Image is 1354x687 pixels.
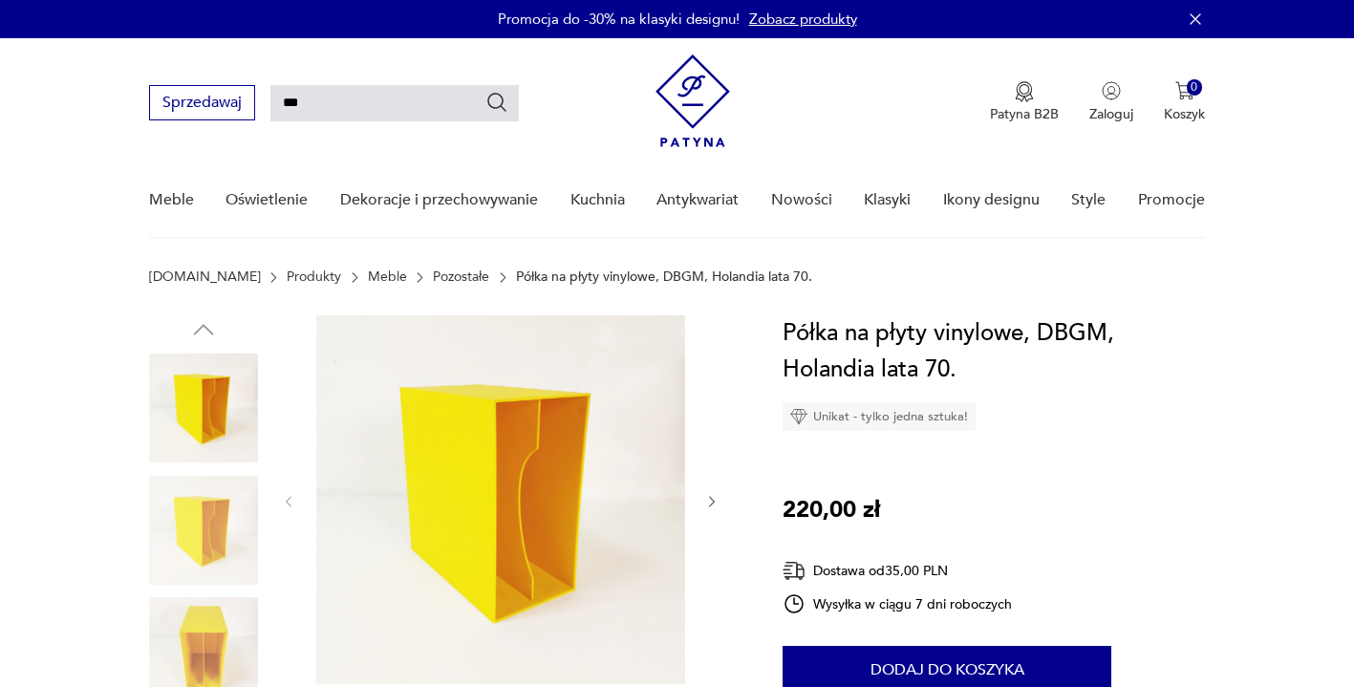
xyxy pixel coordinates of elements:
[368,269,407,285] a: Meble
[783,492,880,528] p: 220,00 zł
[1071,163,1106,237] a: Style
[1164,81,1205,123] button: 0Koszyk
[149,163,194,237] a: Meble
[498,10,740,29] p: Promocja do -30% na klasyki designu!
[433,269,489,285] a: Pozostałe
[1164,105,1205,123] p: Koszyk
[749,10,857,29] a: Zobacz produkty
[783,592,1012,615] div: Wysyłka w ciągu 7 dni roboczych
[570,163,625,237] a: Kuchnia
[287,269,341,285] a: Produkty
[1175,81,1194,100] img: Ikona koszyka
[149,97,255,111] a: Sprzedawaj
[990,105,1059,123] p: Patyna B2B
[149,85,255,120] button: Sprzedawaj
[771,163,832,237] a: Nowości
[1089,81,1133,123] button: Zaloguj
[790,408,807,425] img: Ikona diamentu
[990,81,1059,123] button: Patyna B2B
[316,315,685,684] img: Zdjęcie produktu Półka na płyty vinylowe, DBGM, Holandia lata 70.
[516,269,812,285] p: Półka na płyty vinylowe, DBGM, Holandia lata 70.
[943,163,1040,237] a: Ikony designu
[149,354,258,462] img: Zdjęcie produktu Półka na płyty vinylowe, DBGM, Holandia lata 70.
[149,269,261,285] a: [DOMAIN_NAME]
[990,81,1059,123] a: Ikona medaluPatyna B2B
[1089,105,1133,123] p: Zaloguj
[149,476,258,585] img: Zdjęcie produktu Półka na płyty vinylowe, DBGM, Holandia lata 70.
[864,163,911,237] a: Klasyki
[783,402,976,431] div: Unikat - tylko jedna sztuka!
[783,559,806,583] img: Ikona dostawy
[1138,163,1205,237] a: Promocje
[340,163,538,237] a: Dekoracje i przechowywanie
[485,91,508,114] button: Szukaj
[656,54,730,147] img: Patyna - sklep z meblami i dekoracjami vintage
[1015,81,1034,102] img: Ikona medalu
[226,163,308,237] a: Oświetlenie
[1102,81,1121,100] img: Ikonka użytkownika
[656,163,739,237] a: Antykwariat
[783,559,1012,583] div: Dostawa od 35,00 PLN
[1187,79,1203,96] div: 0
[783,315,1205,388] h1: Półka na płyty vinylowe, DBGM, Holandia lata 70.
